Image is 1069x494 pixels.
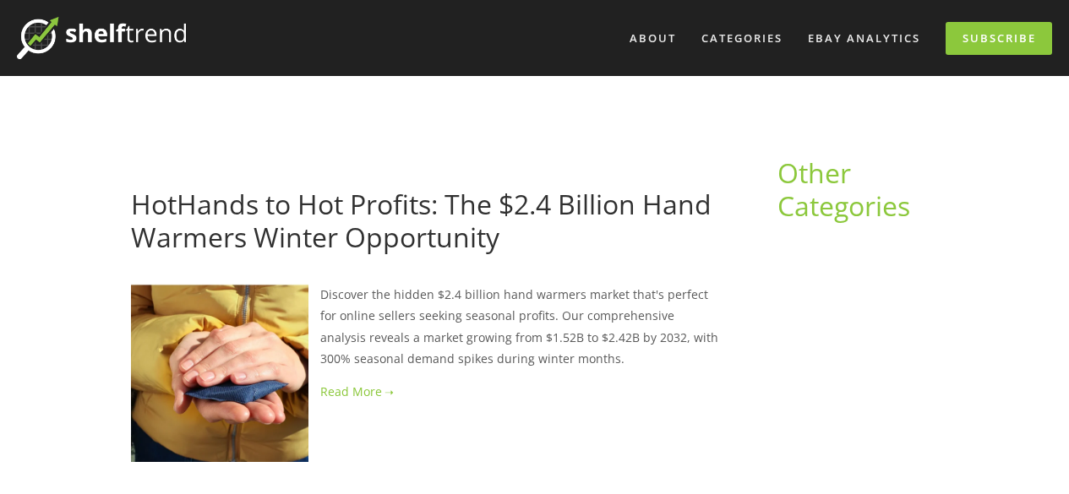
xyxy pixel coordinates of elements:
[131,186,712,254] a: HotHands to Hot Profits: The $2.4 Billion Hand Warmers Winter Opportunity
[946,22,1052,55] a: Subscribe
[17,17,186,59] img: ShelfTrend
[797,24,931,52] a: eBay Analytics
[690,24,794,52] div: Categories
[131,284,723,369] p: Discover the hidden $2.4 billion hand warmers market that's perfect for online sellers seeking se...
[131,284,308,461] img: HotHands to Hot Profits: The $2.4 Billion Hand Warmers Winter Opportunity
[619,24,687,52] a: About
[777,155,910,223] a: Other Categories
[131,160,169,176] a: [DATE]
